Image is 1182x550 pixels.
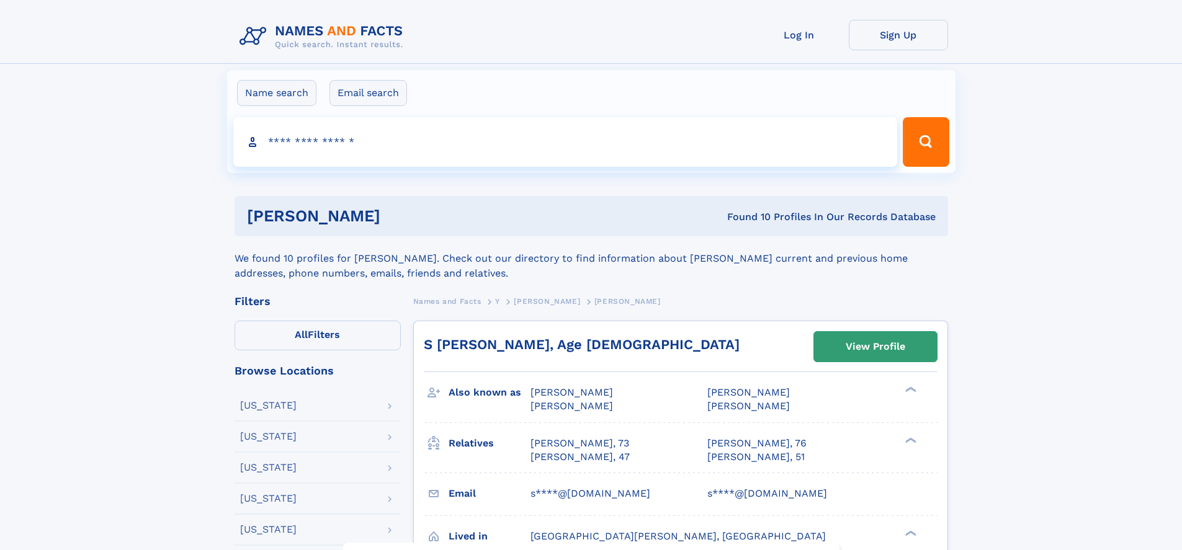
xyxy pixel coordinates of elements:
h3: Email [449,483,531,504]
span: All [295,329,308,340]
a: Sign Up [849,20,948,50]
input: search input [233,117,898,167]
a: [PERSON_NAME], 73 [531,437,629,450]
label: Name search [237,80,316,106]
a: View Profile [814,332,937,361]
div: [US_STATE] [240,463,297,472]
h3: Lived in [449,526,531,547]
div: Filters [235,296,401,307]
span: [PERSON_NAME] [531,400,613,412]
span: [GEOGRAPHIC_DATA][PERSON_NAME], [GEOGRAPHIC_DATA] [531,530,826,542]
label: Filters [235,321,401,350]
a: [PERSON_NAME], 47 [531,450,630,464]
h3: Relatives [449,433,531,454]
span: [PERSON_NAME] [707,400,790,412]
div: [US_STATE] [240,401,297,410]
div: [US_STATE] [240,432,297,441]
div: ❯ [902,436,917,444]
a: [PERSON_NAME], 51 [707,450,805,464]
a: Log In [750,20,849,50]
a: S [PERSON_NAME], Age [DEMOGRAPHIC_DATA] [424,337,740,352]
div: [US_STATE] [240,525,297,534]
div: ❯ [902,529,917,537]
button: Search Button [903,117,949,167]
div: [US_STATE] [240,494,297,503]
h3: Also known as [449,382,531,403]
span: [PERSON_NAME] [531,386,613,398]
label: Email search [329,80,407,106]
a: [PERSON_NAME] [514,293,580,309]
h1: [PERSON_NAME] [247,208,554,224]
div: We found 10 profiles for [PERSON_NAME]. Check out our directory to find information about [PERSON... [235,236,948,281]
div: Found 10 Profiles In Our Records Database [553,210,936,224]
span: Y [495,297,500,306]
a: [PERSON_NAME], 76 [707,437,807,450]
div: Browse Locations [235,365,401,376]
span: [PERSON_NAME] [594,297,661,306]
span: [PERSON_NAME] [514,297,580,306]
a: Y [495,293,500,309]
div: ❯ [902,386,917,394]
img: Logo Names and Facts [235,20,413,53]
div: View Profile [846,332,905,361]
a: Names and Facts [413,293,481,309]
span: [PERSON_NAME] [707,386,790,398]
